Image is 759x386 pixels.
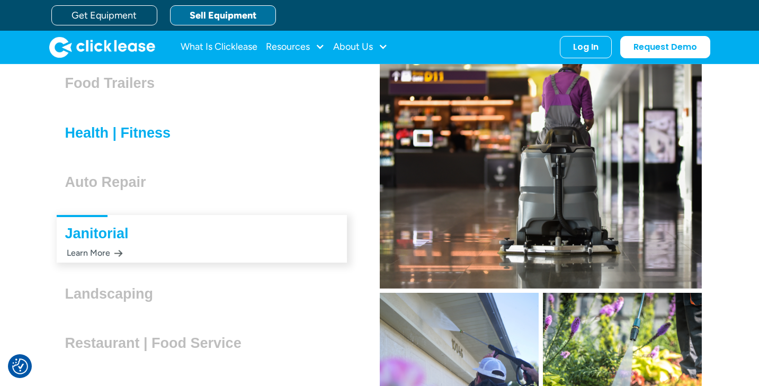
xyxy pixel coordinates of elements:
[573,42,599,52] div: Log In
[620,36,710,58] a: Request Demo
[65,335,250,351] h3: Restaurant | Food Service
[333,37,388,58] div: About Us
[65,286,162,302] h3: Landscaping
[65,174,155,190] h3: Auto Repair
[12,358,28,374] img: Revisit consent button
[49,37,155,58] a: home
[170,5,276,25] a: Sell Equipment
[49,37,155,58] img: Clicklease logo
[65,243,123,263] div: Learn More
[65,226,137,241] h3: Janitorial
[65,125,180,141] h3: Health | Fitness
[12,358,28,374] button: Consent Preferences
[51,5,157,25] a: Get Equipment
[65,75,164,91] h3: Food Trailers
[266,37,325,58] div: Resources
[181,37,257,58] a: What Is Clicklease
